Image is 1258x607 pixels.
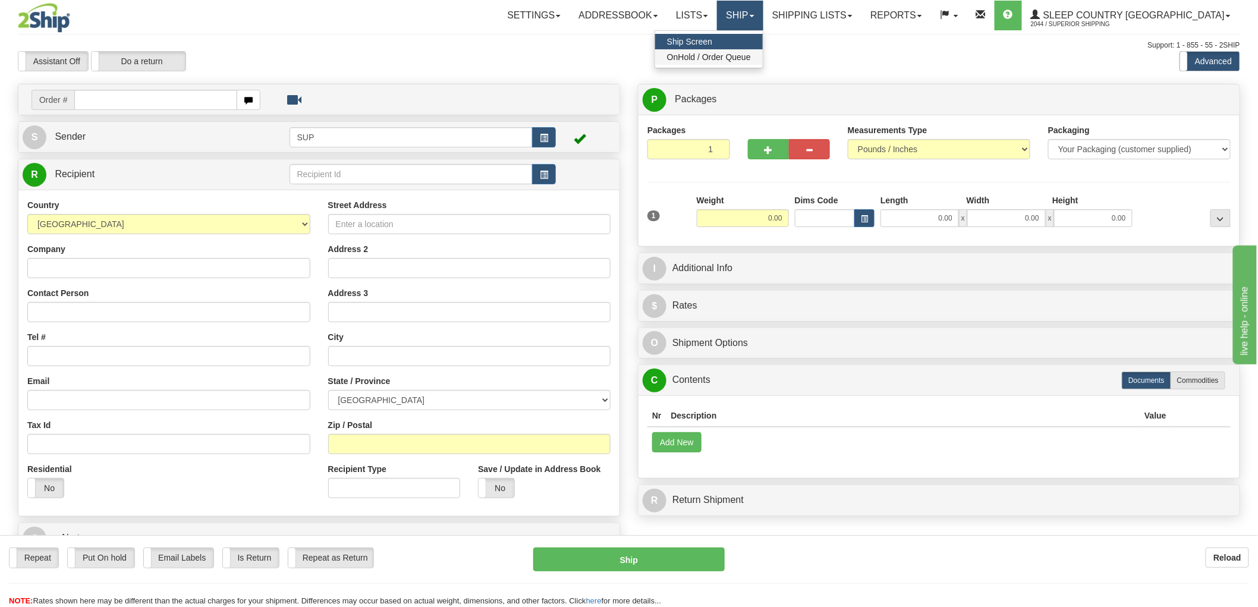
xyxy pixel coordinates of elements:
div: Support: 1 - 855 - 55 - 2SHIP [18,40,1240,51]
label: Is Return [223,548,279,567]
span: Order # [32,90,74,110]
label: Height [1052,194,1078,206]
button: Add New [652,432,702,452]
a: CContents [643,368,1235,392]
label: State / Province [328,375,391,387]
label: Documents [1122,372,1171,389]
input: Enter a location [328,214,611,234]
th: Nr [647,405,666,427]
label: Packages [647,124,686,136]
span: Sender [55,131,86,141]
div: ... [1210,209,1231,227]
label: Assistant Off [18,52,88,71]
span: eAlerts [55,533,84,543]
a: OnHold / Order Queue [655,49,763,65]
label: Dims Code [795,194,838,206]
label: Repeat [10,548,58,567]
label: Address 2 [328,243,369,255]
span: Packages [675,94,716,104]
label: Tax Id [27,419,51,431]
label: Address 3 [328,287,369,299]
a: Sleep Country [GEOGRAPHIC_DATA] 2044 / Superior Shipping [1022,1,1240,30]
span: R [643,489,666,512]
label: Do a return [92,52,185,71]
label: Packaging [1048,124,1090,136]
label: Zip / Postal [328,419,373,431]
th: Value [1140,405,1171,427]
div: live help - online [9,7,110,21]
span: 2044 / Superior Shipping [1031,18,1120,30]
label: Tel # [27,331,46,343]
input: Recipient Id [290,164,533,184]
label: Measurements Type [848,124,927,136]
input: Sender Id [290,127,533,147]
span: Sleep Country [GEOGRAPHIC_DATA] [1040,10,1225,20]
a: @ eAlerts [23,526,615,551]
a: P Packages [643,87,1235,112]
label: Weight [697,194,724,206]
a: Ship Screen [655,34,763,49]
label: Length [880,194,908,206]
button: Ship [533,548,725,571]
a: Addressbook [570,1,667,30]
a: Shipping lists [763,1,861,30]
label: Width [967,194,990,206]
label: No [28,479,64,498]
label: Save / Update in Address Book [478,463,600,475]
span: I [643,257,666,281]
a: RReturn Shipment [643,488,1235,512]
a: OShipment Options [643,331,1235,356]
label: Put On hold [68,548,134,567]
span: Recipient [55,169,95,179]
img: logo2044.jpg [18,3,70,33]
a: Ship [717,1,763,30]
label: Country [27,199,59,211]
label: No [479,479,514,498]
label: Contact Person [27,287,89,299]
a: $Rates [643,294,1235,318]
a: Lists [667,1,717,30]
a: S Sender [23,125,290,149]
label: Email [27,375,49,387]
label: Street Address [328,199,387,211]
th: Description [666,405,1140,427]
label: Advanced [1180,52,1240,71]
a: R Recipient [23,162,260,187]
iframe: chat widget [1231,243,1257,364]
a: Reports [861,1,931,30]
span: C [643,369,666,392]
button: Reload [1206,548,1249,568]
span: P [643,88,666,112]
label: City [328,331,344,343]
a: here [586,596,602,605]
span: 1 [647,210,660,221]
a: Settings [498,1,570,30]
span: @ [23,527,46,551]
label: Repeat as Return [288,548,373,567]
label: Commodities [1171,372,1225,389]
span: O [643,331,666,355]
span: x [1046,209,1054,227]
label: Recipient Type [328,463,387,475]
span: Ship Screen [667,37,712,46]
label: Company [27,243,65,255]
span: S [23,125,46,149]
span: x [959,209,967,227]
span: OnHold / Order Queue [667,52,751,62]
b: Reload [1213,553,1241,562]
label: Residential [27,463,72,475]
a: IAdditional Info [643,256,1235,281]
label: Email Labels [144,548,213,567]
span: $ [643,294,666,318]
span: R [23,163,46,187]
span: NOTE: [9,596,33,605]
